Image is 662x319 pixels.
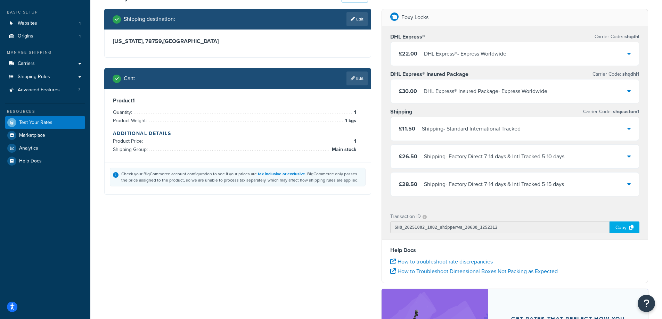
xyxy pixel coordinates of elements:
[610,221,639,233] div: Copy
[399,180,417,188] span: £28.50
[422,124,521,134] div: Shipping - Standard International Tracked
[390,71,468,78] h3: DHL Express® Insured Package
[399,87,417,95] span: £30.00
[113,137,145,145] span: Product Price:
[5,129,85,142] a: Marketplace
[5,142,85,154] a: Analytics
[5,116,85,129] a: Test Your Rates
[424,86,547,96] div: DHL Express® Insured Package - Express Worldwide
[390,267,558,275] a: How to Troubleshoot Dimensional Boxes Not Packing as Expected
[113,146,149,153] span: Shipping Group:
[390,108,412,115] h3: Shipping
[18,74,50,80] span: Shipping Rules
[79,20,81,26] span: 1
[5,9,85,15] div: Basic Setup
[424,49,506,59] div: DHL Express® - Express Worldwide
[638,295,655,312] button: Open Resource Center
[592,69,639,79] p: Carrier Code:
[330,145,356,154] span: Main stock
[5,30,85,43] li: Origins
[5,57,85,70] a: Carriers
[5,84,85,96] li: Advanced Features
[390,258,493,266] a: How to troubleshoot rate discrepancies
[5,50,85,56] div: Manage Shipping
[19,120,52,126] span: Test Your Rates
[78,87,81,93] span: 3
[612,108,639,115] span: shqcustom1
[5,109,85,115] div: Resources
[18,33,33,39] span: Origins
[343,117,356,125] span: 1 kgs
[5,70,85,83] a: Shipping Rules
[621,70,639,78] span: shqdhl1
[124,75,135,82] h2: Cart :
[390,33,425,40] h3: DHL Express®
[595,32,639,42] p: Carrier Code:
[113,130,362,137] h4: Additional Details
[121,171,362,183] div: Check your BigCommerce account configuration to see if your prices are . BigCommerce only passes ...
[399,152,417,160] span: £26.50
[18,61,35,67] span: Carriers
[18,20,37,26] span: Websites
[424,179,564,189] div: Shipping - Factory Direct 7-14 days & Intl Tracked 5-15 days
[19,158,42,164] span: Help Docs
[5,30,85,43] a: Origins1
[399,125,415,133] span: £11.50
[113,117,148,124] span: Product Weight:
[124,16,175,22] h2: Shipping destination :
[424,152,564,161] div: Shipping - Factory Direct 7-14 days & Intl Tracked 5-10 days
[583,107,639,117] p: Carrier Code:
[352,137,356,145] span: 1
[352,108,356,117] span: 1
[113,38,362,45] h3: [US_STATE], 78759 , [GEOGRAPHIC_DATA]
[113,109,134,116] span: Quantity:
[390,212,421,221] p: Transaction ID
[5,155,85,167] a: Help Docs
[19,133,45,138] span: Marketplace
[5,17,85,30] li: Websites
[399,50,417,58] span: £22.00
[346,12,368,26] a: Edit
[258,171,305,177] a: tax inclusive or exclusive
[623,33,639,40] span: shqdhl
[19,145,38,151] span: Analytics
[113,97,362,104] h3: Product 1
[5,17,85,30] a: Websites1
[390,246,640,254] h4: Help Docs
[79,33,81,39] span: 1
[401,12,428,22] p: Foxy Locks
[18,87,60,93] span: Advanced Features
[5,84,85,96] a: Advanced Features3
[346,72,368,85] a: Edit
